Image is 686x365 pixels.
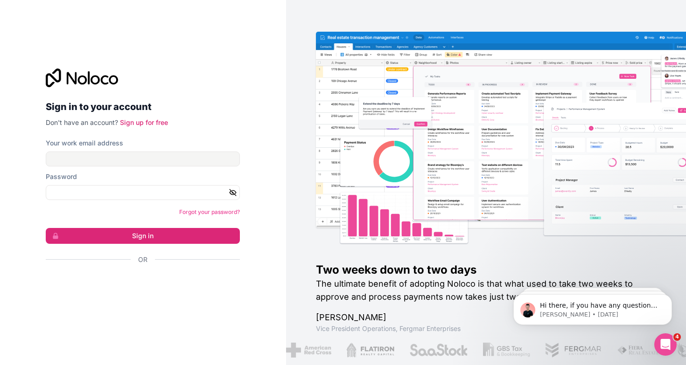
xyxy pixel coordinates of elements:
[46,138,123,148] label: Your work email address
[409,343,468,358] img: /assets/saastock-C6Zbiodz.png
[46,185,240,200] input: Password
[617,343,661,358] img: /assets/fiera-fwj2N5v4.png
[545,343,602,358] img: /assets/fergmar-CudnrXN5.png
[499,275,686,340] iframe: Intercom notifications message
[46,152,240,166] input: Email address
[46,98,240,115] h2: Sign in to your account
[179,208,240,215] a: Forgot your password?
[316,311,657,324] h1: [PERSON_NAME]
[316,324,657,333] h1: Vice President Operations , Fergmar Enterprises
[120,118,168,126] a: Sign up for free
[41,275,237,295] iframe: Botón Iniciar sesión con Google
[346,343,395,358] img: /assets/flatiron-C8eUkumj.png
[483,343,531,358] img: /assets/gbstax-C-GtDUiK.png
[654,333,677,356] iframe: Intercom live chat
[316,277,657,303] h2: The ultimate benefit of adopting Noloco is that what used to take two weeks to approve and proces...
[46,118,118,126] span: Don't have an account?
[46,228,240,244] button: Sign in
[673,333,681,341] span: 4
[316,262,657,277] h1: Two weeks down to two days
[46,172,77,181] label: Password
[138,255,147,264] span: Or
[286,343,331,358] img: /assets/american-red-cross-BAupjrZR.png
